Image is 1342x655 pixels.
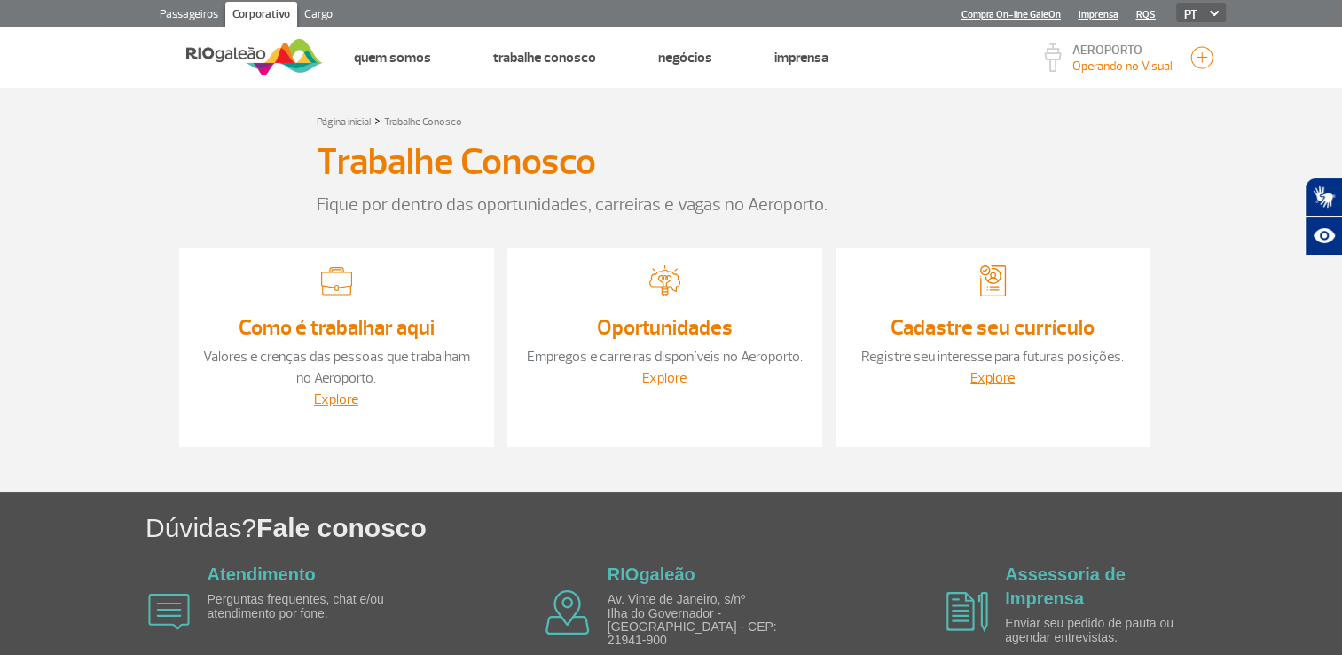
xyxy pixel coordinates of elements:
a: Trabalhe Conosco [493,49,596,67]
a: Imprensa [1079,9,1118,20]
a: Atendimento [208,564,316,584]
button: Abrir tradutor de língua de sinais. [1305,178,1342,217]
a: Oportunidades [597,314,733,341]
a: Cargo [297,2,340,30]
h1: Dúvidas? [145,509,1342,546]
a: Quem Somos [354,49,431,67]
a: Explore [314,391,358,408]
a: > [374,110,381,130]
p: Fique por dentro das oportunidades, carreiras e vagas no Aeroporto. [317,192,1026,218]
span: Fale conosco [256,513,427,542]
a: Passageiros [153,2,225,30]
div: Plugin de acessibilidade da Hand Talk. [1305,178,1342,256]
img: airplane icon [545,590,590,635]
p: Av. Vinte de Janeiro, s/nº Ilha do Governador - [GEOGRAPHIC_DATA] - CEP: 21941-900 [608,593,812,648]
a: Explore [970,369,1015,387]
a: Cadastre seu currículo [891,314,1095,341]
h3: Trabalhe Conosco [317,140,596,185]
a: Registre seu interesse para futuras posições. [861,348,1124,366]
p: Perguntas frequentes, chat e/ou atendimento por fone. [208,593,412,620]
button: Abrir recursos assistivos. [1305,217,1342,256]
a: RQS [1136,9,1156,20]
a: Página inicial [317,115,371,129]
img: airplane icon [148,594,190,630]
a: Trabalhe Conosco [384,115,462,129]
a: Compra On-line GaleOn [961,9,1061,20]
a: Negócios [658,49,712,67]
a: Imprensa [774,49,828,67]
p: Visibilidade de 10000m [1072,57,1173,75]
p: Enviar seu pedido de pauta ou agendar entrevistas. [1005,617,1209,644]
a: Valores e crenças das pessoas que trabalham no Aeroporto. [203,348,470,387]
a: Assessoria de Imprensa [1005,564,1126,608]
a: RIOgaleão [608,564,695,584]
a: Empregos e carreiras disponíveis no Aeroporto. [527,348,803,366]
a: Como é trabalhar aqui [239,314,435,341]
p: AEROPORTO [1072,44,1173,57]
a: Corporativo [225,2,297,30]
img: airplane icon [946,592,988,632]
a: Explore [642,369,687,387]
